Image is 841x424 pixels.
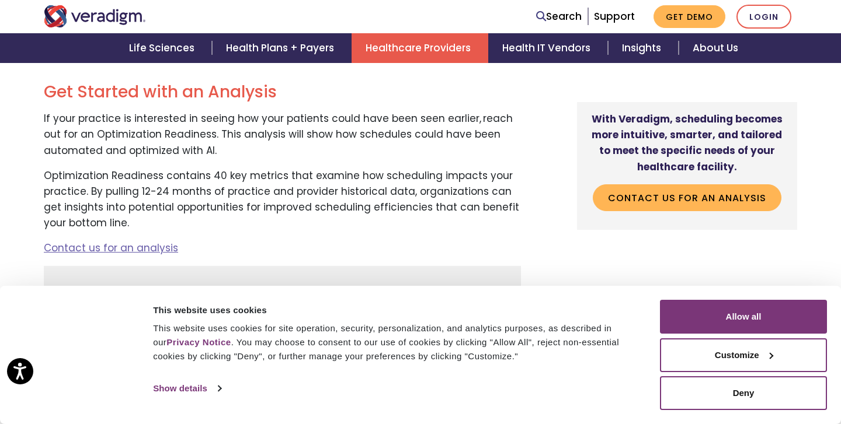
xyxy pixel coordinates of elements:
strong: With Veradigm, scheduling becomes more intuitive, smarter, and tailored to meet the specific need... [592,112,783,174]
a: Support [594,9,635,23]
a: Show details [153,380,221,397]
button: Allow all [660,300,827,334]
a: About Us [679,33,752,63]
a: Contact us for an Analysis [593,184,781,211]
a: Insights [608,33,679,63]
button: Customize [660,338,827,372]
a: Login [736,5,791,29]
div: This website uses cookies for site operation, security, personalization, and analytics purposes, ... [153,321,647,363]
div: This website uses cookies [153,303,647,317]
a: Privacy Notice [166,337,231,347]
a: Health Plans + Payers [212,33,352,63]
a: Get Demo [654,5,725,28]
p: If your practice is interested in seeing how your patients could have been seen earlier, reach ou... [44,111,521,159]
a: Health IT Vendors [488,33,608,63]
iframe: Drift Chat Widget [617,352,827,410]
p: Optimization Readiness contains 40 key metrics that examine how scheduling impacts your practice.... [44,168,521,232]
a: Healthcare Providers [352,33,488,63]
h2: Get Started with an Analysis [44,82,521,102]
a: Search [536,9,582,24]
a: Contact us for an analysis [44,241,178,255]
img: Veradigm logo [44,5,146,27]
a: Life Sciences [115,33,212,63]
